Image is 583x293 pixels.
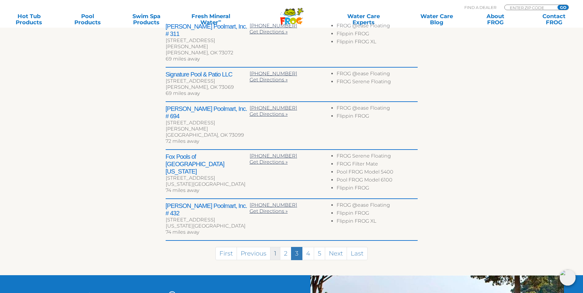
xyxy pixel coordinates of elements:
li: Flippin FROG [337,31,417,39]
li: Pool FROG Model 5400 [337,169,417,177]
a: 5 [314,247,325,260]
a: Last [347,247,368,260]
img: openIcon [560,270,576,286]
h2: [PERSON_NAME] Poolmart, Inc. # 311 [166,23,250,37]
div: [US_STATE][GEOGRAPHIC_DATA] [166,181,250,187]
h2: [PERSON_NAME] Poolmart, Inc. # 432 [166,202,250,217]
span: 74 miles away [166,229,199,235]
div: [STREET_ADDRESS][PERSON_NAME] [166,120,250,132]
div: [STREET_ADDRESS] [166,217,250,223]
input: Zip Code Form [509,5,551,10]
a: Water CareBlog [414,13,459,25]
li: Flippin FROG [337,210,417,218]
a: Previous [237,247,270,260]
span: 72 miles away [166,138,199,144]
div: [PERSON_NAME], OK 73072 [166,50,250,56]
h2: [PERSON_NAME] Poolmart, Inc. # 694 [166,105,250,120]
a: Get Directions » [250,29,288,35]
a: First [215,247,237,260]
span: 69 miles away [166,56,200,62]
a: [PHONE_NUMBER] [250,23,297,29]
a: Get Directions » [250,208,288,214]
a: Hot TubProducts [6,13,52,25]
span: 74 miles away [166,187,199,193]
li: Flippin FROG XL [337,39,417,47]
input: GO [557,5,569,10]
li: FROG @ease Floating [337,202,417,210]
li: Flippin FROG [337,113,417,121]
div: [GEOGRAPHIC_DATA], OK 73099 [166,132,250,138]
h2: Signature Pool & Patio LLC [166,71,250,78]
a: Water CareExperts [327,13,401,25]
a: [PHONE_NUMBER] [250,71,297,76]
p: Find A Dealer [464,5,496,10]
a: Get Directions » [250,111,288,117]
li: FROG Filter Mate [337,161,417,169]
li: Flippin FROG XL [337,218,417,226]
li: Flippin FROG [337,185,417,193]
a: Next [325,247,347,260]
sup: ∞ [218,18,221,23]
a: 4 [302,247,314,260]
a: 3 [291,247,302,260]
a: 2 [280,247,291,260]
a: ContactFROG [531,13,577,25]
a: [PHONE_NUMBER] [250,202,297,208]
li: FROG @ease Floating [337,105,417,113]
a: 1 [270,247,280,260]
h2: Fox Pools of [GEOGRAPHIC_DATA][US_STATE] [166,153,250,175]
a: Fresh MineralWater∞ [182,13,239,25]
a: AboutFROG [472,13,518,25]
div: [STREET_ADDRESS][PERSON_NAME] [166,37,250,50]
a: Get Directions » [250,77,288,83]
li: FROG @ease Floating [337,23,417,31]
li: FROG Serene Floating [337,153,417,161]
a: [PHONE_NUMBER] [250,153,297,159]
li: FROG Serene Floating [337,79,417,87]
a: Get Directions » [250,159,288,165]
li: FROG @ease Floating [337,71,417,79]
div: [STREET_ADDRESS] [166,78,250,84]
a: Swim SpaProducts [124,13,169,25]
a: [PHONE_NUMBER] [250,105,297,111]
a: PoolProducts [65,13,111,25]
div: [US_STATE][GEOGRAPHIC_DATA] [166,223,250,229]
div: [STREET_ADDRESS] [166,175,250,181]
li: Pool FROG Model 6100 [337,177,417,185]
div: [PERSON_NAME], OK 73069 [166,84,250,90]
span: 69 miles away [166,90,200,96]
